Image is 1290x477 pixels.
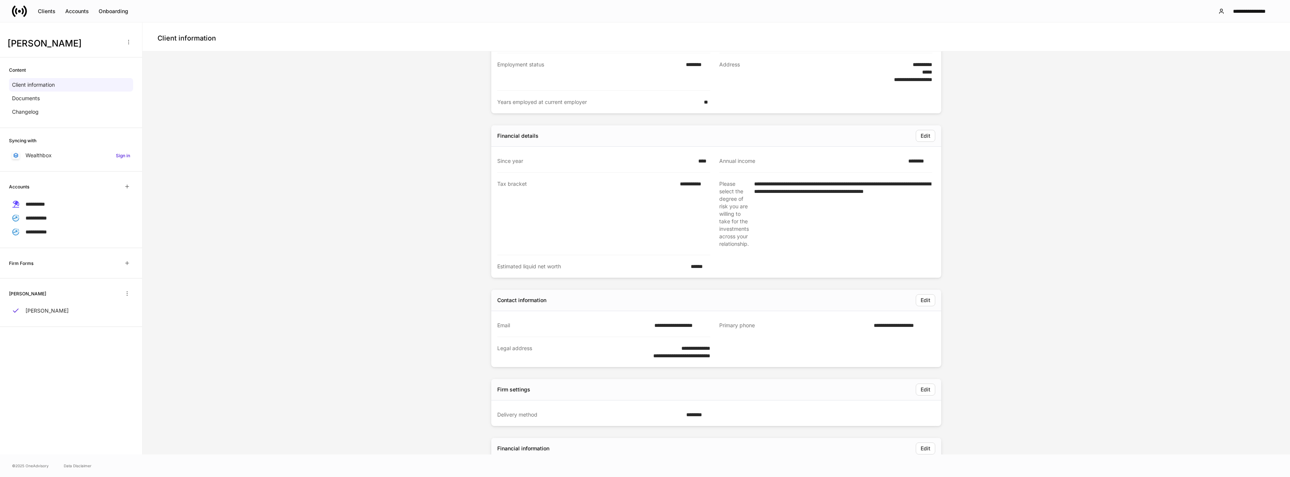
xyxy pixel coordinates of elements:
div: Financial details [497,132,538,140]
div: Employment status [497,61,681,83]
div: Since year [497,157,694,165]
a: Data Disclaimer [64,463,91,469]
div: Delivery method [497,411,682,418]
h3: [PERSON_NAME] [7,38,120,50]
div: Years employed at current employer [497,98,699,106]
a: WealthboxSign in [9,149,133,162]
p: [PERSON_NAME] [25,307,69,314]
button: Edit [916,442,935,454]
h4: Client information [157,34,216,43]
div: Contact information [497,296,546,304]
a: Documents [9,92,133,105]
button: Clients [33,5,60,17]
button: Onboarding [94,5,133,17]
div: Financial information [497,445,549,452]
div: Legal address [497,345,631,360]
div: Clients [38,8,55,15]
h6: Accounts [9,183,29,190]
p: Wealthbox [25,152,52,159]
h6: Sign in [116,152,130,159]
p: Changelog [12,108,39,116]
p: Documents [12,95,40,102]
button: Edit [916,130,935,142]
span: © 2025 OneAdvisory [12,463,49,469]
p: Client information [12,81,55,89]
button: Accounts [60,5,94,17]
button: Edit [916,384,935,396]
div: Please select the degree of risk you are willing to take for the investments across your relation... [719,180,750,248]
div: Firm settings [497,386,530,393]
a: Client information [9,78,133,92]
div: Edit [921,132,930,140]
div: Accounts [65,8,89,15]
div: Tax bracket [497,180,675,247]
div: Edit [921,296,930,304]
h6: Firm Forms [9,260,33,267]
div: Email [497,322,650,329]
h6: Syncing with [9,137,36,144]
div: Edit [921,445,930,452]
div: Onboarding [99,8,128,15]
div: Estimated liquid net worth [497,263,686,270]
button: Edit [916,294,935,306]
div: Annual income [719,157,904,165]
a: [PERSON_NAME] [9,304,133,317]
a: Changelog [9,105,133,119]
div: Edit [921,386,930,393]
h6: [PERSON_NAME] [9,290,46,297]
h6: Content [9,66,26,74]
div: Primary phone [719,322,869,330]
div: Address [719,61,876,83]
